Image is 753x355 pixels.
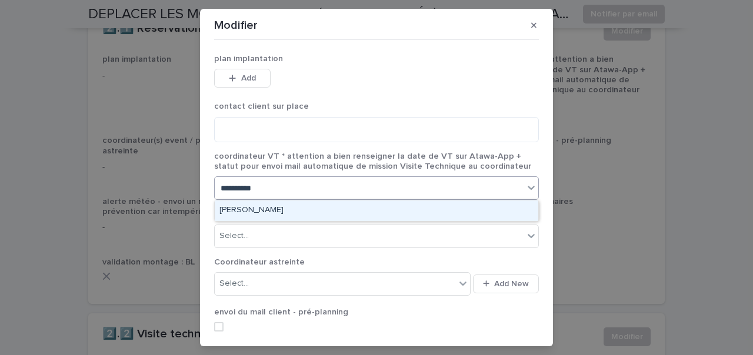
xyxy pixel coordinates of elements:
[215,200,538,221] div: Maxime Paulin
[214,152,531,170] span: coordinateur VT * attention a bien renseigner la date de VT sur Atawa-App + statut pour envoi mai...
[219,277,249,290] div: Select...
[214,18,258,32] p: Modifier
[214,258,305,266] span: Coordinateur astreinte
[219,230,249,242] div: Select...
[214,69,271,88] button: Add
[494,280,529,288] span: Add New
[473,274,539,293] button: Add New
[241,74,256,82] span: Add
[214,308,348,316] span: envoi du mail client - pré-planning
[214,102,309,110] span: contact client sur place
[214,55,283,63] span: plan implantation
